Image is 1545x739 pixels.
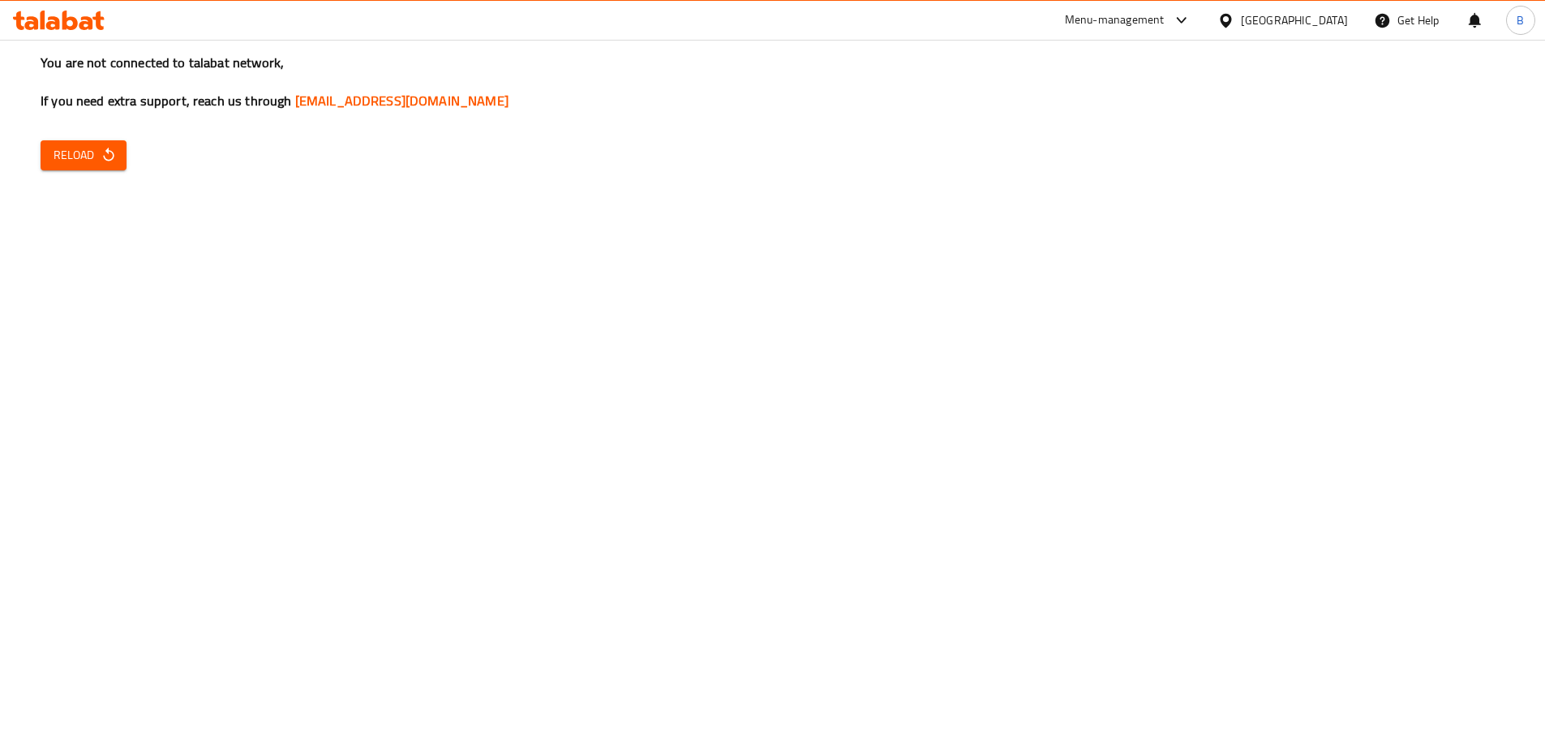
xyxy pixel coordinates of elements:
button: Reload [41,140,127,170]
a: [EMAIL_ADDRESS][DOMAIN_NAME] [295,88,509,113]
h3: You are not connected to talabat network, If you need extra support, reach us through [41,54,1504,110]
span: B [1517,11,1524,29]
div: Menu-management [1065,11,1165,30]
span: Reload [54,145,114,165]
div: [GEOGRAPHIC_DATA] [1241,11,1348,29]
